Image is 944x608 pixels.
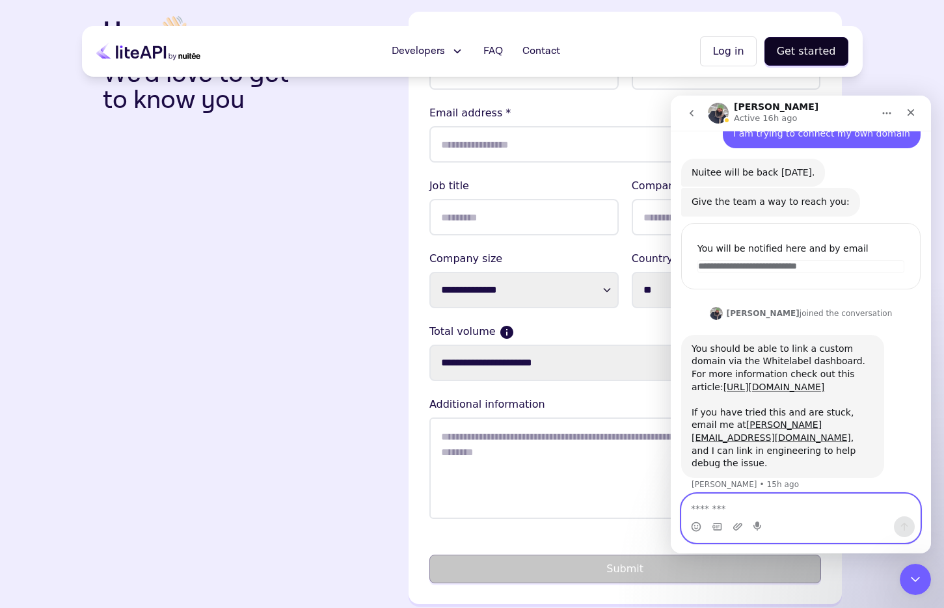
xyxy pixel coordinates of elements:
a: Contact [515,38,568,64]
span: Contact [522,44,560,59]
button: Current monthly volume your business makes in USD [501,326,513,338]
h3: Hey 👋🏻 [103,12,398,51]
button: Get started [764,37,848,66]
lable: Company name * [632,178,821,194]
label: Company size [429,251,619,267]
a: FAQ [476,38,511,64]
span: FAQ [483,44,503,59]
lable: Additional information [429,397,821,412]
lable: Email address * [429,105,821,121]
lable: Job title [429,178,619,194]
p: We’d love to get to know you [103,61,310,113]
span: Developers [392,44,445,59]
iframe: Intercom live chat [900,564,931,595]
button: Submit [429,555,821,583]
button: Log in [700,36,756,66]
iframe: Intercom live chat [671,96,931,553]
label: Country * [632,251,821,267]
label: Total volume [429,324,821,339]
button: Developers [384,38,472,64]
